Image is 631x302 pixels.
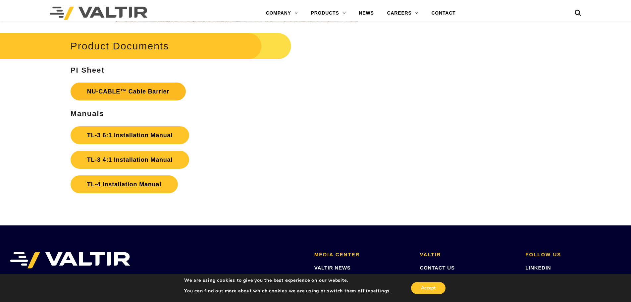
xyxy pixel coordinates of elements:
a: VALTIR NEWS [314,265,351,271]
a: NEWS [352,7,380,20]
strong: Manuals [71,109,104,118]
a: CONTACT US [420,265,455,271]
a: PRODUCTS [304,7,352,20]
img: VALTIR [10,252,130,269]
a: CONTACT [425,7,462,20]
a: CAREERS [381,7,425,20]
button: settings [371,288,390,294]
strong: PI Sheet [71,66,105,74]
h2: FOLLOW US [525,252,621,258]
button: Accept [411,282,446,294]
a: COMPANY [259,7,304,20]
a: NU-CABLE™ Cable Barrier [71,83,186,100]
h2: VALTIR [420,252,516,258]
a: LINKEDIN [525,265,551,271]
p: You can find out more about which cookies we are using or switch them off in . [184,288,391,294]
p: We are using cookies to give you the best experience on our website. [184,277,391,283]
img: Valtir [50,7,147,20]
a: TL-3 4:1 Installation Manual [71,151,189,169]
strong: TL-3 6:1 Installation Manual [87,132,173,139]
a: TL-4 Installation Manual [71,175,178,193]
h2: MEDIA CENTER [314,252,410,258]
a: TL-3 6:1 Installation Manual [71,126,189,144]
